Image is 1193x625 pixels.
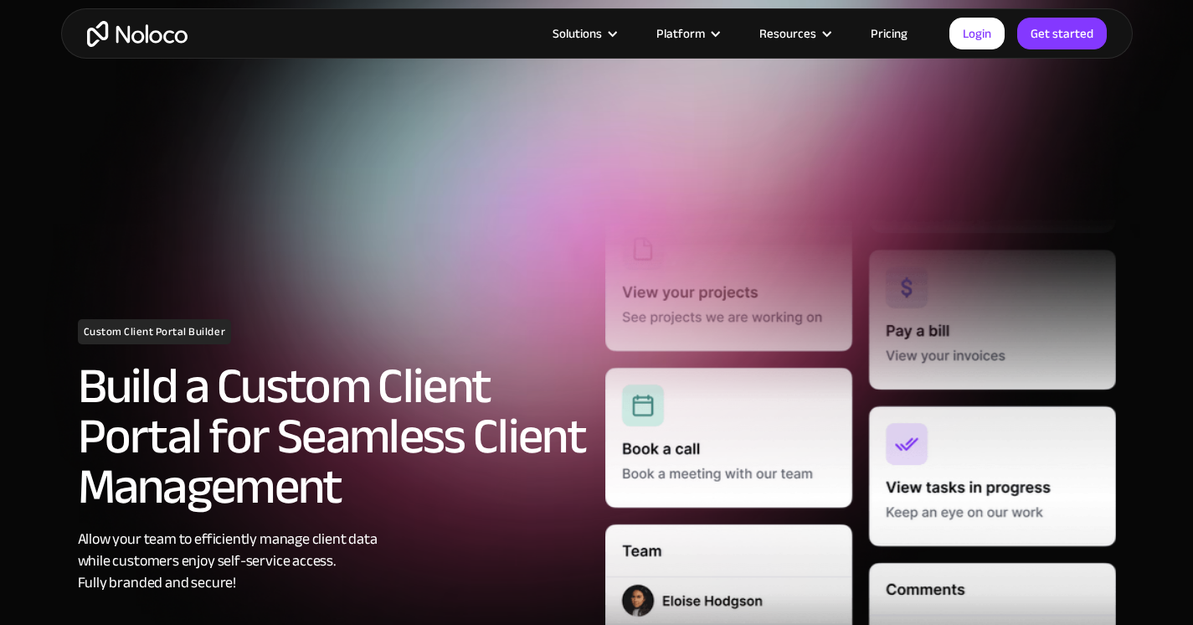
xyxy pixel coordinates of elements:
div: Resources [759,23,816,44]
h1: Custom Client Portal Builder [78,319,232,344]
div: Solutions [553,23,602,44]
div: Solutions [532,23,635,44]
h2: Build a Custom Client Portal for Seamless Client Management [78,361,589,512]
a: home [87,21,188,47]
div: Allow your team to efficiently manage client data while customers enjoy self-service access. Full... [78,529,589,594]
a: Pricing [850,23,928,44]
div: Platform [656,23,705,44]
a: Get started [1017,18,1107,49]
div: Platform [635,23,738,44]
div: Resources [738,23,850,44]
a: Login [949,18,1005,49]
